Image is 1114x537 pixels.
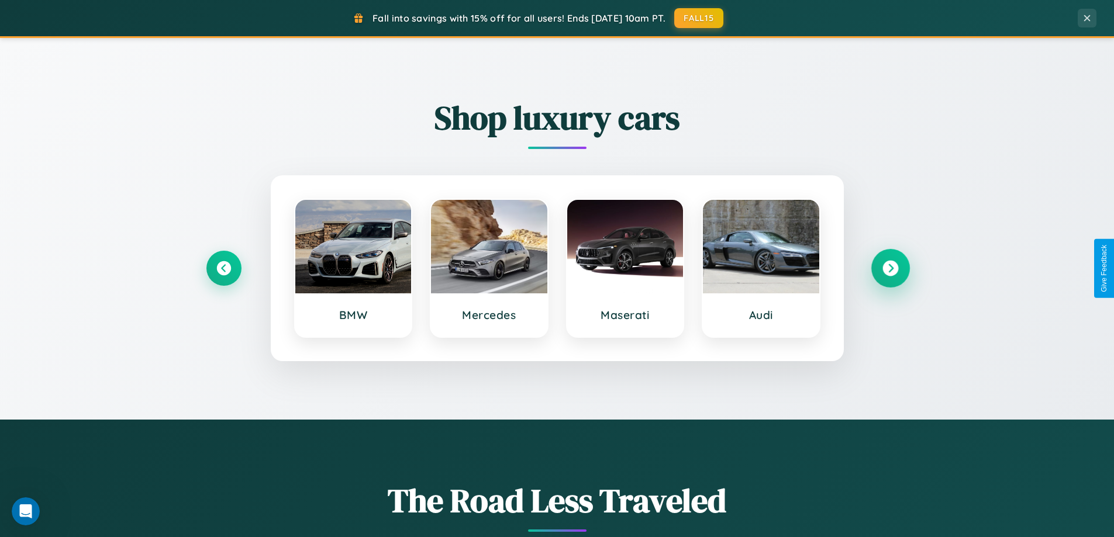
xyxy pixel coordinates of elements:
[443,308,536,322] h3: Mercedes
[307,308,400,322] h3: BMW
[1100,245,1108,292] div: Give Feedback
[206,478,908,523] h1: The Road Less Traveled
[373,12,665,24] span: Fall into savings with 15% off for all users! Ends [DATE] 10am PT.
[206,95,908,140] h2: Shop luxury cars
[715,308,808,322] h3: Audi
[674,8,723,28] button: FALL15
[579,308,672,322] h3: Maserati
[12,497,40,525] iframe: Intercom live chat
